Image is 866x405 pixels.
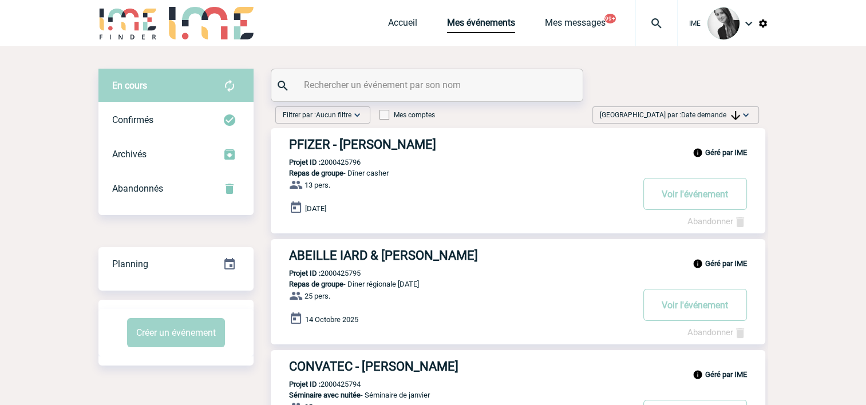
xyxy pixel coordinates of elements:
[388,17,417,33] a: Accueil
[604,14,616,23] button: 99+
[705,370,747,379] b: Géré par IME
[112,114,153,125] span: Confirmés
[545,17,606,33] a: Mes messages
[687,216,747,227] a: Abandonner
[98,69,254,103] div: Retrouvez ici tous vos évènements avant confirmation
[447,17,515,33] a: Mes événements
[305,204,326,213] span: [DATE]
[98,137,254,172] div: Retrouvez ici tous les événements que vous avez décidé d'archiver
[112,149,147,160] span: Archivés
[379,111,435,119] label: Mes comptes
[689,19,701,27] span: IME
[693,370,703,380] img: info_black_24dp.svg
[351,109,363,121] img: baseline_expand_more_white_24dp-b.png
[289,280,343,288] span: Repas de groupe
[289,158,321,166] b: Projet ID :
[283,109,351,121] span: Filtrer par :
[707,7,740,39] img: 101050-0.jpg
[271,169,632,177] p: - Dîner casher
[289,248,632,263] h3: ABEILLE IARD & [PERSON_NAME]
[271,359,765,374] a: CONVATEC - [PERSON_NAME]
[271,391,632,399] p: - Séminaire de janvier
[305,315,358,324] span: 14 Octobre 2025
[98,172,254,206] div: Retrouvez ici tous vos événements annulés
[271,380,361,388] p: 2000425794
[271,137,765,152] a: PFIZER - [PERSON_NAME]
[289,380,321,388] b: Projet ID :
[271,269,361,277] p: 2000425795
[681,111,740,119] span: Date demande
[693,259,703,269] img: info_black_24dp.svg
[305,292,330,300] span: 25 pers.
[316,111,351,119] span: Aucun filtre
[112,259,148,269] span: Planning
[271,158,361,166] p: 2000425796
[112,80,147,91] span: En cours
[289,137,632,152] h3: PFIZER - [PERSON_NAME]
[600,109,740,121] span: [GEOGRAPHIC_DATA] par :
[98,247,254,280] a: Planning
[740,109,752,121] img: baseline_expand_more_white_24dp-b.png
[693,148,703,158] img: info_black_24dp.svg
[305,181,330,189] span: 13 pers.
[687,327,747,337] a: Abandonner
[271,280,632,288] p: - Diner régionale [DATE]
[643,178,747,210] button: Voir l'événement
[289,269,321,277] b: Projet ID :
[289,391,361,399] span: Séminaire avec nuitée
[112,183,163,194] span: Abandonnés
[127,318,225,347] button: Créer un événement
[98,7,158,39] img: IME-Finder
[731,111,740,120] img: arrow_downward.png
[643,289,747,321] button: Voir l'événement
[289,169,343,177] span: Repas de groupe
[98,247,254,281] div: Retrouvez ici tous vos événements organisés par date et état d'avancement
[271,248,765,263] a: ABEILLE IARD & [PERSON_NAME]
[289,359,632,374] h3: CONVATEC - [PERSON_NAME]
[301,77,556,93] input: Rechercher un événement par son nom
[705,259,747,268] b: Géré par IME
[705,148,747,157] b: Géré par IME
